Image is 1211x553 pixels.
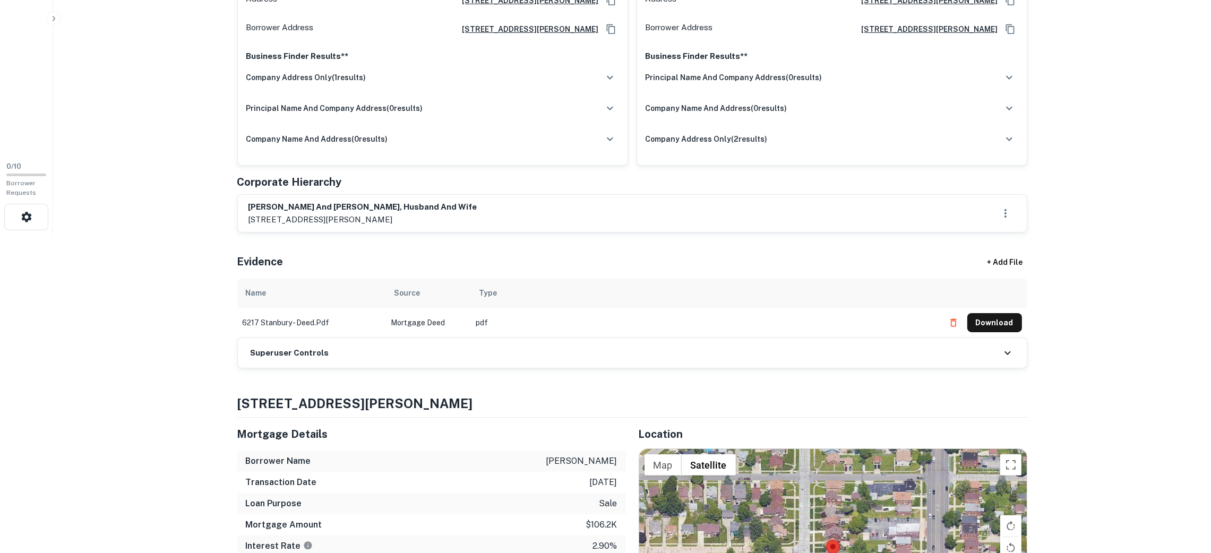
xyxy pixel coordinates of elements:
p: [STREET_ADDRESS][PERSON_NAME] [248,213,477,226]
h6: principal name and company address ( 0 results) [246,102,423,114]
p: Business Finder Results** [246,50,619,63]
div: Type [479,287,497,299]
svg: The interest rates displayed on the website are for informational purposes only and may be report... [303,541,313,550]
h6: Superuser Controls [251,347,329,359]
span: 0 / 10 [6,162,21,170]
th: Source [386,278,471,308]
h6: [PERSON_NAME] and [PERSON_NAME], husband and wife [248,201,477,213]
button: Copy Address [603,21,619,37]
button: Show street map [645,454,682,476]
h4: [STREET_ADDRESS][PERSON_NAME] [237,394,1027,413]
p: [DATE] [590,476,617,489]
button: Delete file [944,314,963,331]
div: Source [394,287,420,299]
h6: Interest Rate [246,540,313,552]
div: + Add File [968,253,1042,272]
h6: company address only ( 1 results) [246,72,366,83]
a: [STREET_ADDRESS][PERSON_NAME] [853,23,998,35]
a: [STREET_ADDRESS][PERSON_NAME] [454,23,599,35]
h6: company address only ( 2 results) [646,133,768,145]
h6: company name and address ( 0 results) [246,133,388,145]
button: Show satellite imagery [682,454,736,476]
h5: Evidence [237,254,284,270]
button: Download [967,313,1022,332]
p: $106.2k [586,519,617,531]
button: Copy Address [1002,21,1018,37]
h6: Loan Purpose [246,497,302,510]
h5: Location [639,426,1027,442]
p: [PERSON_NAME] [546,455,617,468]
h6: company name and address ( 0 results) [646,102,787,114]
h6: Borrower Name [246,455,311,468]
th: Type [471,278,939,308]
td: 6217 stanbury - deed.pdf [237,308,386,338]
span: Borrower Requests [6,179,36,196]
iframe: Chat Widget [1158,468,1211,519]
h5: Corporate Hierarchy [237,174,342,190]
button: Toggle fullscreen view [1000,454,1021,476]
div: scrollable content [237,278,1027,338]
td: Mortgage Deed [386,308,471,338]
h6: Mortgage Amount [246,519,322,531]
p: Borrower Address [646,21,713,37]
h6: Transaction Date [246,476,317,489]
th: Name [237,278,386,308]
h5: Mortgage Details [237,426,626,442]
p: sale [599,497,617,510]
td: pdf [471,308,939,338]
div: Name [246,287,267,299]
h6: principal name and company address ( 0 results) [646,72,822,83]
button: Rotate map clockwise [1000,515,1021,537]
p: Business Finder Results** [646,50,1018,63]
p: 2.90% [593,540,617,552]
p: Borrower Address [246,21,314,37]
